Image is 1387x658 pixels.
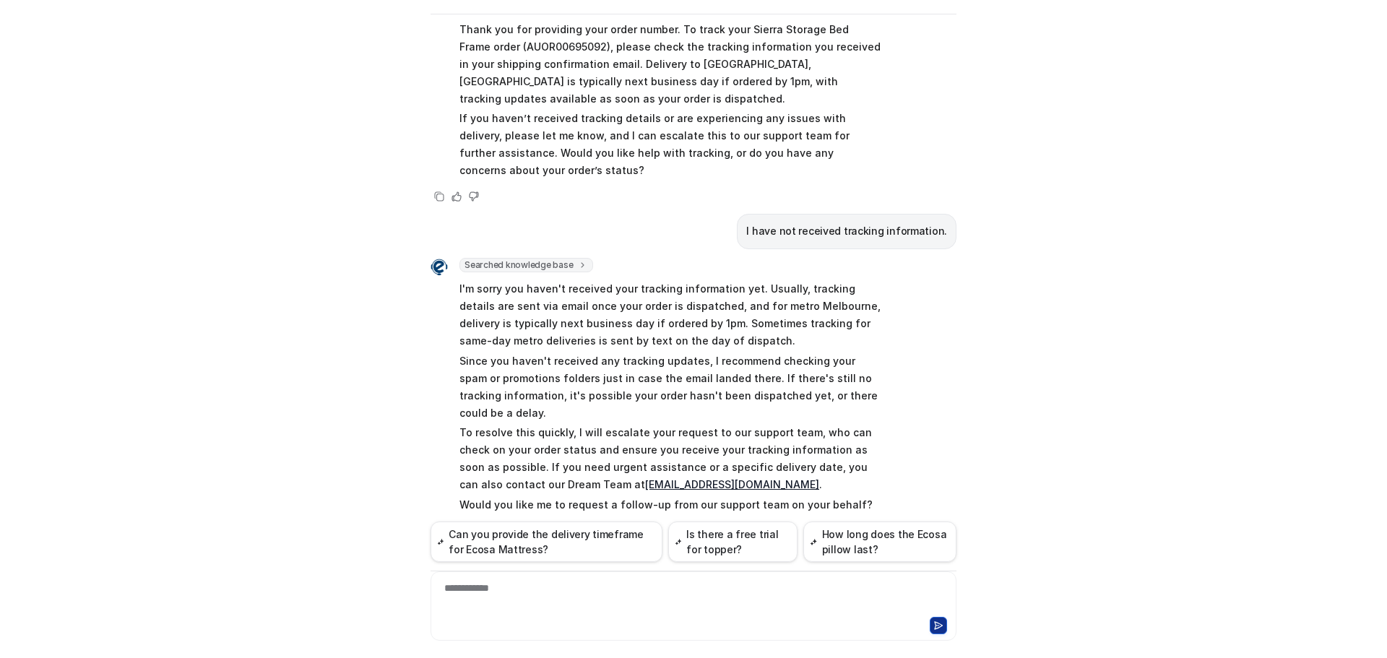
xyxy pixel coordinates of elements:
[459,424,882,493] p: To resolve this quickly, I will escalate your request to our support team, who can check on your ...
[459,110,882,179] p: If you haven’t received tracking details or are experiencing any issues with delivery, please let...
[746,222,947,240] p: I have not received tracking information.
[431,259,448,276] img: Widget
[459,352,882,422] p: Since you haven't received any tracking updates, I recommend checking your spam or promotions fol...
[459,496,882,514] p: Would you like me to request a follow-up from our support team on your behalf?
[459,21,882,108] p: Thank you for providing your order number. To track your Sierra Storage Bed Frame order (AUOR0069...
[645,478,819,490] a: [EMAIL_ADDRESS][DOMAIN_NAME]
[459,280,882,350] p: I'm sorry you haven't received your tracking information yet. Usually, tracking details are sent ...
[668,521,798,562] button: Is there a free trial for topper?
[459,258,593,272] span: Searched knowledge base
[803,521,956,562] button: How long does the Ecosa pillow last?
[431,521,662,562] button: Can you provide the delivery timeframe for Ecosa Mattress?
